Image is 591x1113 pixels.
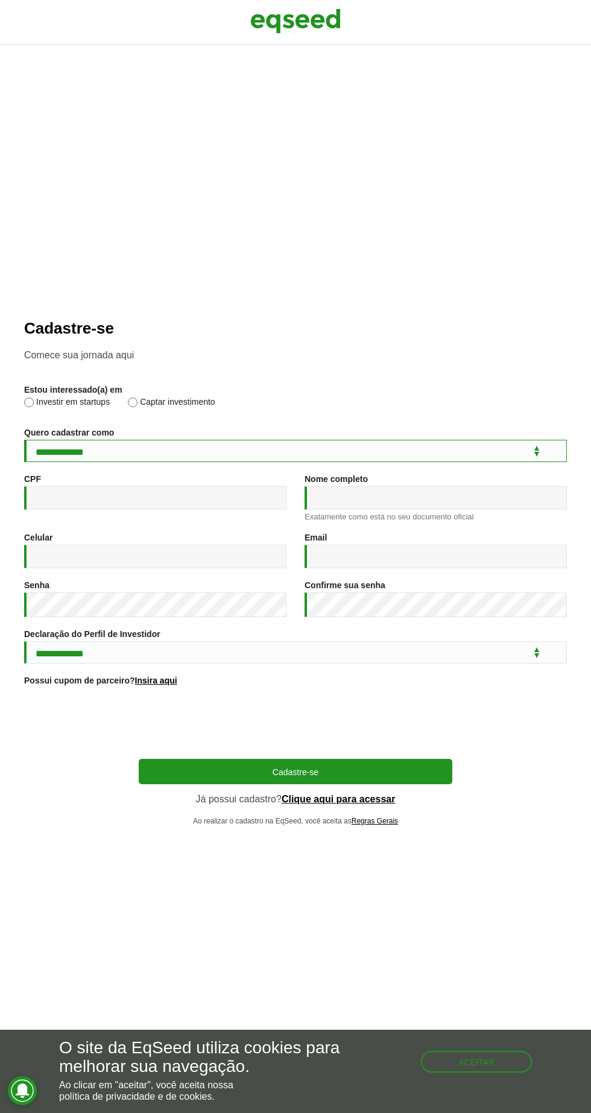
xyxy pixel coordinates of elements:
label: Nome completo [305,475,368,483]
label: Quero cadastrar como [24,428,114,437]
label: Investir em startups [24,398,110,410]
p: Comece sua jornada aqui [24,349,567,361]
p: Ao clicar em "aceitar", você aceita nossa . [59,1079,343,1102]
label: Email [305,533,327,542]
p: Ao realizar o cadastro na EqSeed, você aceita as [139,817,452,825]
input: Captar investimento [128,398,137,407]
label: Captar investimento [128,398,215,410]
a: Clique aqui para acessar [282,794,396,804]
label: Estou interessado(a) em [24,385,122,394]
label: Senha [24,581,49,589]
img: EqSeed Logo [250,6,341,36]
input: Investir em startups [24,398,34,407]
a: Regras Gerais [352,817,398,825]
button: Aceitar [421,1051,532,1073]
h5: O site da EqSeed utiliza cookies para melhorar sua navegação. [59,1039,343,1076]
p: Já possui cadastro? [139,793,452,805]
label: Celular [24,533,52,542]
a: Insira aqui [135,676,177,685]
label: Declaração do Perfil de Investidor [24,630,160,638]
button: Cadastre-se [139,759,452,784]
label: Confirme sua senha [305,581,385,589]
a: política de privacidade e de cookies [59,1092,212,1102]
div: Exatamente como está no seu documento oficial [305,513,567,521]
label: Possui cupom de parceiro? [24,676,177,685]
iframe: reCAPTCHA [204,700,387,747]
h2: Cadastre-se [24,320,567,337]
label: CPF [24,475,41,483]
